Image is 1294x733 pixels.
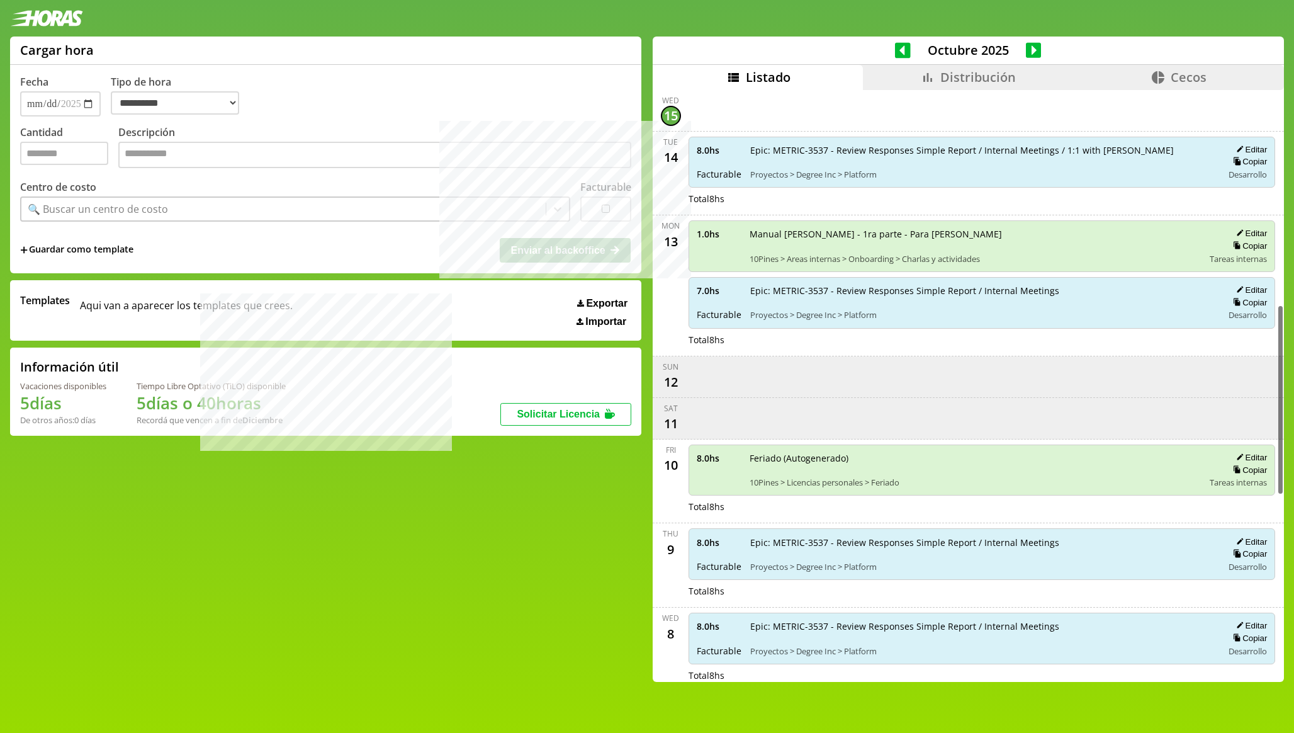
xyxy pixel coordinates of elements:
[20,414,106,426] div: De otros años: 0 días
[750,477,1201,488] span: 10Pines > Licencias personales > Feriado
[1229,633,1267,644] button: Copiar
[111,91,239,115] select: Tipo de hora
[118,142,631,168] textarea: Descripción
[689,193,1276,205] div: Total 8 hs
[750,285,1215,297] span: Epic: METRIC-3537 - Review Responses Simple Report / Internal Meetings
[697,309,741,321] span: Facturable
[746,69,790,86] span: Listado
[750,144,1215,156] span: Epic: METRIC-3537 - Review Responses Simple Report / Internal Meetings / 1:1 with [PERSON_NAME]
[20,180,96,194] label: Centro de costo
[20,142,108,165] input: Cantidad
[661,147,681,168] div: 14
[1229,169,1267,180] span: Desarrollo
[137,392,286,414] h1: 5 días o 40 horas
[750,253,1201,264] span: 10Pines > Areas internas > Onboarding > Charlas y actividades
[573,297,631,310] button: Exportar
[1171,69,1207,86] span: Cecos
[666,445,676,455] div: Fri
[661,539,681,559] div: 9
[1210,253,1267,264] span: Tareas internas
[697,144,741,156] span: 8.0 hs
[661,372,681,392] div: 12
[20,392,106,414] h1: 5 días
[118,125,631,171] label: Descripción
[689,334,1276,346] div: Total 8 hs
[664,403,678,414] div: Sat
[10,10,83,26] img: logotipo
[911,42,1026,59] span: Octubre 2025
[1232,285,1267,295] button: Editar
[661,623,681,644] div: 8
[653,90,1284,681] div: scrollable content
[1229,548,1267,559] button: Copiar
[137,414,286,426] div: Recordá que vencen a fin de
[28,202,168,216] div: 🔍 Buscar un centro de costo
[661,106,681,126] div: 15
[697,452,741,464] span: 8.0 hs
[1210,477,1267,488] span: Tareas internas
[20,380,106,392] div: Vacaciones disponibles
[1229,465,1267,475] button: Copiar
[20,243,28,257] span: +
[20,125,118,171] label: Cantidad
[1232,144,1267,155] button: Editar
[697,537,741,548] span: 8.0 hs
[661,231,681,251] div: 13
[750,309,1215,321] span: Proyectos > Degree Inc > Platform
[663,137,678,147] div: Tue
[750,228,1201,240] span: Manual [PERSON_NAME] - 1ra parte - Para [PERSON_NAME]
[80,293,293,327] span: Aqui van a aparecer los templates que crees.
[750,169,1215,180] span: Proyectos > Degree Inc > Platform
[750,645,1215,657] span: Proyectos > Degree Inc > Platform
[1229,297,1267,308] button: Copiar
[689,669,1276,681] div: Total 8 hs
[750,537,1215,548] span: Epic: METRIC-3537 - Review Responses Simple Report / Internal Meetings
[661,414,681,434] div: 11
[750,620,1215,632] span: Epic: METRIC-3537 - Review Responses Simple Report / Internal Meetings
[697,620,741,632] span: 8.0 hs
[517,409,600,419] span: Solicitar Licencia
[662,95,679,106] div: Wed
[1229,561,1267,572] span: Desarrollo
[20,243,133,257] span: +Guardar como template
[1232,452,1267,463] button: Editar
[697,228,741,240] span: 1.0 hs
[697,285,741,297] span: 7.0 hs
[750,561,1215,572] span: Proyectos > Degree Inc > Platform
[20,42,94,59] h1: Cargar hora
[663,361,678,372] div: Sun
[697,560,741,572] span: Facturable
[580,180,631,194] label: Facturable
[20,293,70,307] span: Templates
[697,168,741,180] span: Facturable
[689,501,1276,513] div: Total 8 hs
[1229,645,1267,657] span: Desarrollo
[661,220,680,231] div: Mon
[1232,537,1267,547] button: Editar
[20,358,119,375] h2: Información útil
[137,380,286,392] div: Tiempo Libre Optativo (TiLO) disponible
[697,645,741,657] span: Facturable
[1232,228,1267,239] button: Editar
[689,585,1276,597] div: Total 8 hs
[750,452,1201,464] span: Feriado (Autogenerado)
[662,613,679,623] div: Wed
[586,298,627,309] span: Exportar
[1232,620,1267,631] button: Editar
[242,414,283,426] b: Diciembre
[663,528,678,539] div: Thu
[940,69,1016,86] span: Distribución
[20,75,48,89] label: Fecha
[500,403,631,426] button: Solicitar Licencia
[1229,241,1267,251] button: Copiar
[661,455,681,475] div: 10
[1229,156,1267,167] button: Copiar
[1229,309,1267,321] span: Desarrollo
[585,316,626,327] span: Importar
[111,75,249,116] label: Tipo de hora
